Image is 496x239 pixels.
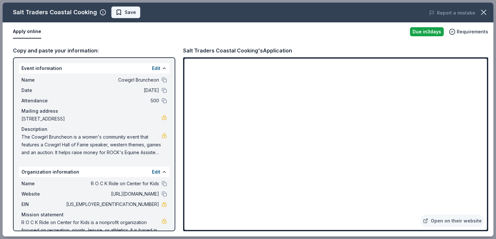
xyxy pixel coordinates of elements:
button: Save [111,6,140,18]
span: Cowgirl Bruncheon [65,76,159,84]
button: Requirements [449,28,488,36]
span: Website [21,190,65,198]
span: [STREET_ADDRESS] [21,115,162,123]
div: Copy and paste your information: [13,46,175,55]
span: Name [21,76,65,84]
span: [DATE] [65,86,159,94]
div: Salt Traders Coastal Cooking [13,7,97,17]
span: Requirements [457,28,488,36]
button: Edit [152,64,160,72]
div: Mailing address [21,107,167,115]
span: Save [125,8,136,16]
span: The Cowgirl Bruncheon is a women's community event that features a Cowgirl Hall of Fame speaker, ... [21,133,162,156]
span: [URL][DOMAIN_NAME] [65,190,159,198]
div: Due in 3 days [410,27,444,36]
button: Apply online [13,25,41,39]
div: Event information [19,63,169,74]
div: Mission statement [21,211,167,219]
a: Open on their website [420,214,484,227]
span: Attendance [21,97,65,105]
span: Date [21,86,65,94]
div: Organization information [19,167,169,177]
span: [US_EMPLOYER_IDENTIFICATION_NUMBER] [65,200,159,208]
span: Name [21,180,65,188]
span: R O C K Ride on Center for Kids [65,180,159,188]
span: EIN [21,200,65,208]
span: 500 [65,97,159,105]
button: Edit [152,168,160,176]
div: Salt Traders Coastal Cooking's Application [183,46,292,55]
div: Description [21,125,167,133]
button: Report a mistake [429,9,475,17]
